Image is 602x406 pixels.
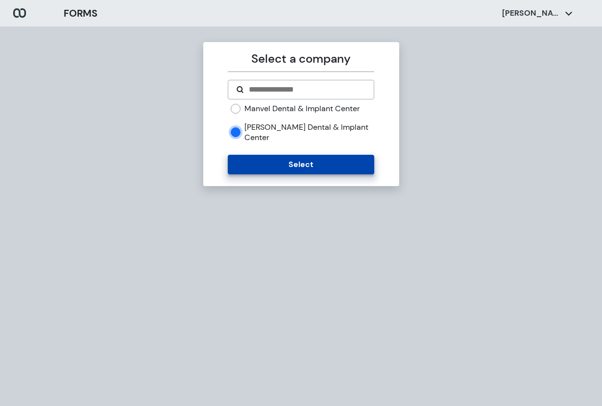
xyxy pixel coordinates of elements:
h3: FORMS [64,6,97,21]
button: Select [228,155,374,174]
label: Manvel Dental & Implant Center [244,103,360,114]
label: [PERSON_NAME] Dental & Implant Center [244,122,374,143]
p: Select a company [228,50,374,68]
p: [PERSON_NAME] [502,8,561,19]
input: Search [248,84,366,96]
